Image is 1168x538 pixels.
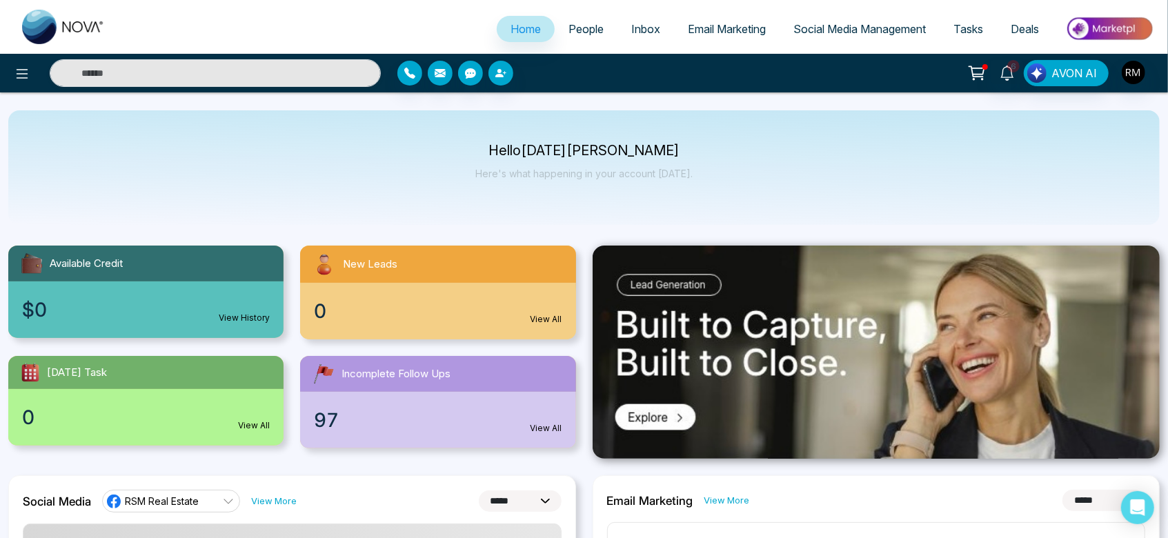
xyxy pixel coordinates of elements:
h2: Social Media [23,495,91,508]
span: People [568,22,604,36]
span: New Leads [343,257,397,272]
img: Market-place.gif [1060,13,1160,44]
span: Deals [1011,22,1039,36]
a: Email Marketing [674,16,780,42]
span: Available Credit [50,256,123,272]
a: View More [704,494,750,507]
img: availableCredit.svg [19,251,44,276]
span: Email Marketing [688,22,766,36]
p: Hello [DATE][PERSON_NAME] [475,145,693,157]
span: Incomplete Follow Ups [342,366,451,382]
span: Home [511,22,541,36]
a: Inbox [617,16,674,42]
h2: Email Marketing [607,494,693,508]
img: . [593,246,1160,459]
a: View More [251,495,297,508]
img: Lead Flow [1027,63,1047,83]
img: Nova CRM Logo [22,10,105,44]
span: 0 [314,297,326,326]
p: Here's what happening in your account [DATE]. [475,168,693,179]
span: 97 [314,406,339,435]
a: Home [497,16,555,42]
span: $0 [22,295,47,324]
a: View All [531,422,562,435]
span: 6 [1007,60,1020,72]
a: 6 [991,60,1024,84]
a: View All [531,313,562,326]
a: People [555,16,617,42]
img: newLeads.svg [311,251,337,277]
a: Tasks [940,16,997,42]
span: Social Media Management [793,22,926,36]
span: [DATE] Task [47,365,107,381]
span: AVON AI [1051,65,1097,81]
img: followUps.svg [311,361,336,386]
span: RSM Real Estate [125,495,199,508]
a: Deals [997,16,1053,42]
span: Inbox [631,22,660,36]
a: Social Media Management [780,16,940,42]
img: User Avatar [1122,61,1145,84]
img: todayTask.svg [19,361,41,383]
span: 0 [22,403,34,432]
button: AVON AI [1024,60,1109,86]
a: Incomplete Follow Ups97View All [292,356,584,448]
a: New Leads0View All [292,246,584,339]
div: Open Intercom Messenger [1121,491,1154,524]
span: Tasks [953,22,983,36]
a: View History [219,312,270,324]
a: View All [238,419,270,432]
